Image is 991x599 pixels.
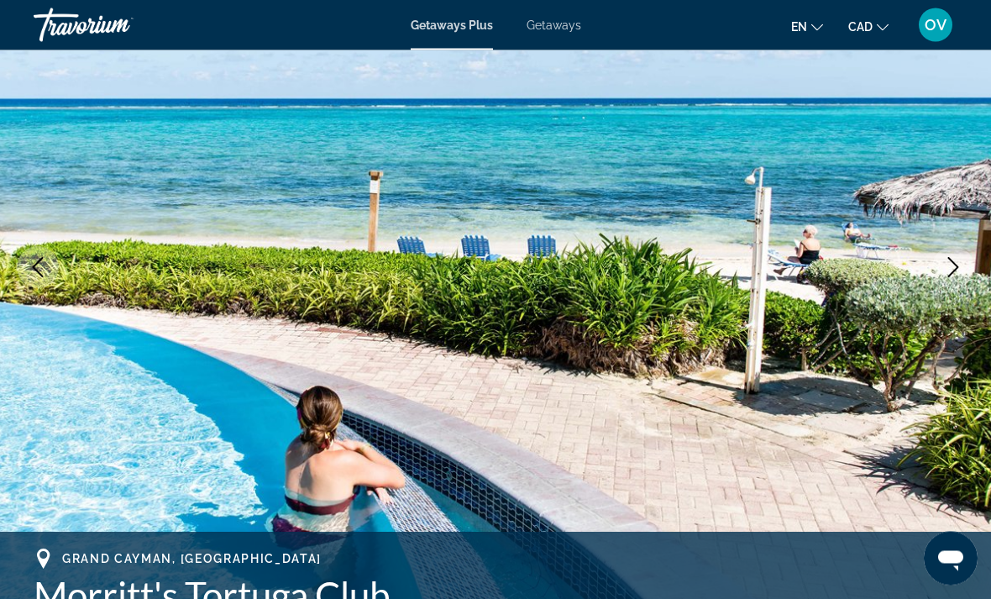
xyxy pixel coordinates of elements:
[527,18,581,32] a: Getaways
[914,8,957,43] button: User Menu
[34,3,202,47] a: Travorium
[932,247,974,289] button: Next image
[62,553,322,566] span: Grand Cayman, [GEOGRAPHIC_DATA]
[925,17,946,34] span: OV
[791,20,807,34] span: en
[411,18,493,32] a: Getaways Plus
[17,247,59,289] button: Previous image
[924,532,978,586] iframe: Button to launch messaging window
[848,14,889,39] button: Change currency
[791,14,823,39] button: Change language
[848,20,873,34] span: CAD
